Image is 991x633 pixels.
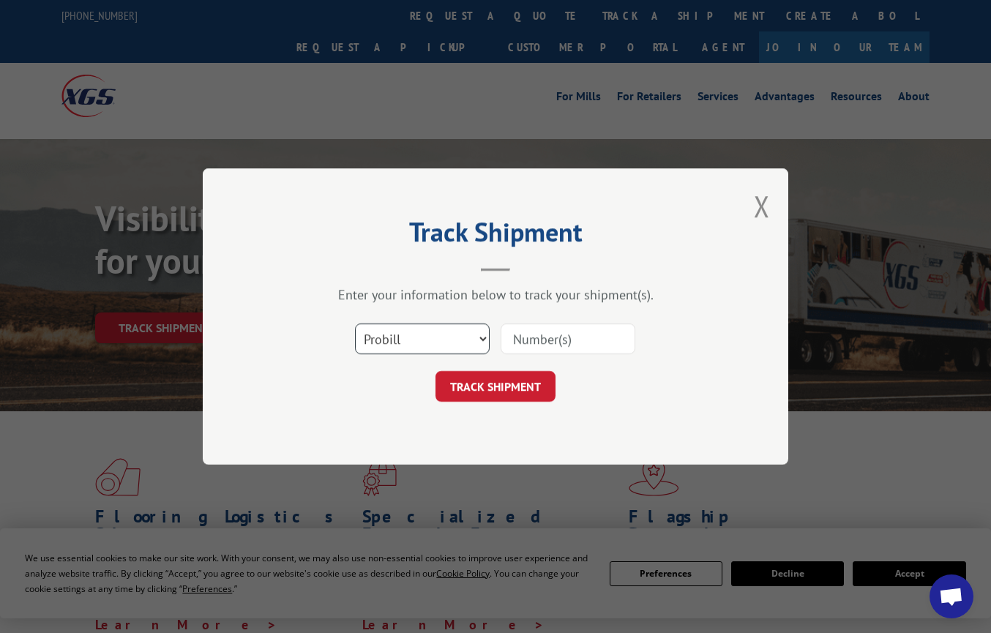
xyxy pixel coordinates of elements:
div: Enter your information below to track your shipment(s). [276,286,715,303]
button: TRACK SHIPMENT [435,371,556,402]
div: Open chat [930,574,973,618]
button: Close modal [754,187,770,225]
input: Number(s) [501,323,635,354]
h2: Track Shipment [276,222,715,250]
